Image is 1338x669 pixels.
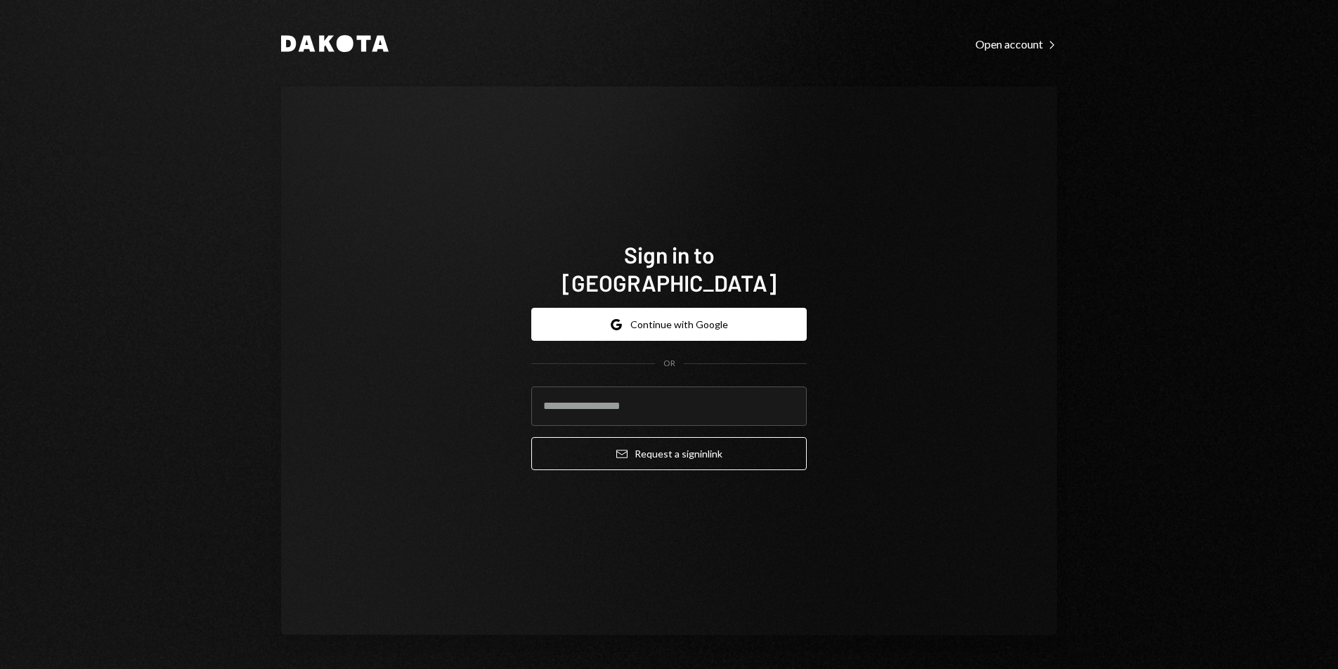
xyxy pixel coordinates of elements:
[531,437,807,470] button: Request a signinlink
[975,37,1057,51] div: Open account
[975,36,1057,51] a: Open account
[531,240,807,297] h1: Sign in to [GEOGRAPHIC_DATA]
[663,358,675,370] div: OR
[531,308,807,341] button: Continue with Google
